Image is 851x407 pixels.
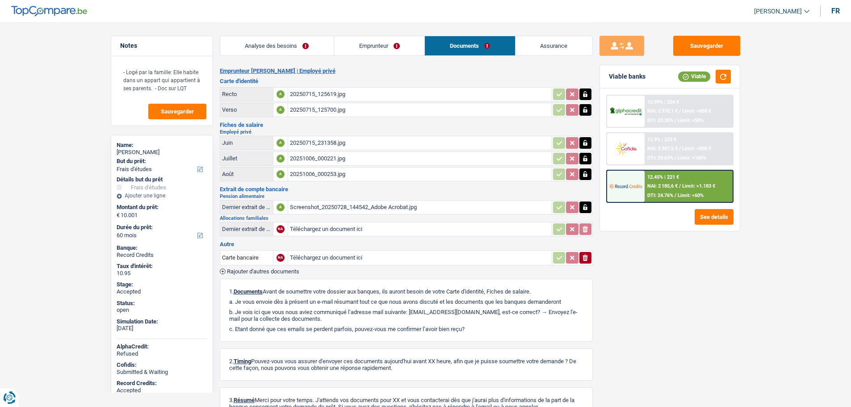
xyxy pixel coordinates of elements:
span: / [675,155,676,161]
span: Limit: >800 € [682,146,711,151]
span: Limit: <50% [678,117,704,123]
span: NAI: 2 370,1 € [647,108,678,114]
span: DTI: 23.35% [647,117,673,123]
p: 2. Pouvez-vous vous assurer d'envoyer ces documents aujourd'hui avant XX heure, afin que je puiss... [229,358,583,371]
div: open [117,306,207,314]
p: b. Je vois ici que vous nous aviez communiqué l’adresse mail suivante: [EMAIL_ADDRESS][DOMAIN_NA... [229,309,583,322]
div: 20250715_125619.jpg [290,88,550,101]
div: Screenshot_20250728_144542_Adobe Acrobat.jpg [290,201,550,214]
div: Dernier extrait de compte pour la pension alimentaire [222,204,271,210]
a: Documents [425,36,515,55]
div: Simulation Date: [117,318,207,325]
a: Analyse des besoins [220,36,334,55]
h2: Employé privé [220,130,593,134]
p: c. Etant donné que ces emails se perdent parfois, pouvez-vous me confirmer l’avoir bien reçu? [229,326,583,332]
span: DTI: 24.76% [647,193,673,198]
h3: Extrait de compte bancaire [220,186,593,192]
h3: Autre [220,241,593,247]
div: 20251006_000253.jpg [290,168,550,181]
h3: Fiches de salaire [220,122,593,128]
div: 10.95 [117,270,207,277]
span: / [679,108,681,114]
div: Recto [222,91,271,97]
div: Submitted & Waiting [117,369,207,376]
div: Refused [117,350,207,357]
h3: Carte d'identité [220,78,593,84]
span: Limit: >1.183 € [682,183,715,189]
div: Dernier extrait de compte pour vos allocations familiales [222,226,271,232]
div: [DATE] [117,325,207,332]
div: Viable banks [609,73,646,80]
span: / [679,183,681,189]
div: A [277,139,285,147]
a: Assurance [516,36,592,55]
div: A [277,106,285,114]
h2: Pension alimentaire [220,194,593,199]
img: Record Credits [609,178,642,194]
span: NAI: 2 185,6 € [647,183,678,189]
span: Sauvegarder [161,109,194,114]
div: Ajouter une ligne [117,193,207,199]
div: 20251006_000221.jpg [290,152,550,165]
div: A [277,155,285,163]
span: Limit: >850 € [682,108,711,114]
div: Record Credits [117,252,207,259]
div: Name: [117,142,207,149]
div: fr [831,7,840,15]
div: AlphaCredit: [117,343,207,350]
span: Timing [234,358,251,365]
div: Record Credits: [117,380,207,387]
span: Résumé [234,397,255,403]
p: a. Je vous envoie dès à présent un e-mail résumant tout ce que nous avons discuté et les doc... [229,298,583,305]
span: Rajouter d'autres documents [227,269,299,274]
h2: Emprunteur [PERSON_NAME] | Employé privé [220,67,593,75]
div: Août [222,171,271,177]
button: Sauvegarder [673,36,740,56]
div: Juin [222,139,271,146]
div: [PERSON_NAME] [117,149,207,156]
img: Cofidis [609,140,642,157]
a: [PERSON_NAME] [747,4,809,19]
div: Viable [678,71,710,81]
span: / [679,146,681,151]
div: Juillet [222,155,271,162]
div: Détails but du prêt [117,176,207,183]
div: NA [277,225,285,233]
div: A [277,203,285,211]
button: Rajouter d'autres documents [220,269,299,274]
div: Stage: [117,281,207,288]
div: Accepted [117,387,207,394]
span: / [675,117,676,123]
label: But du prêt: [117,158,205,165]
div: Accepted [117,288,207,295]
img: TopCompare Logo [11,6,87,17]
div: NA [277,254,285,262]
span: Documents [234,288,263,295]
div: Verso [222,106,271,113]
div: 20250715_125700.jpg [290,103,550,117]
div: Cofidis: [117,361,207,369]
div: Taux d'intérêt: [117,263,207,270]
span: / [675,193,676,198]
button: Sauvegarder [148,104,206,119]
h2: Allocations familiales [220,216,593,221]
label: Durée du prêt: [117,224,205,231]
a: Emprunteur [334,36,424,55]
span: NAI: 2 307,5 € [647,146,678,151]
button: See details [695,209,734,225]
div: 12.45% | 221 € [647,174,679,180]
div: A [277,170,285,178]
div: 12.9% | 223 € [647,137,676,143]
span: Limit: <60% [678,193,704,198]
h5: Notes [120,42,204,50]
span: Limit: <100% [678,155,706,161]
div: 12.99% | 224 € [647,99,679,105]
div: 20250715_231358.jpg [290,136,550,150]
label: Montant du prêt: [117,204,205,211]
div: A [277,90,285,98]
p: 1. Avant de soumettre votre dossier aux banques, ils auront besoin de votre Carte d'identité, Fic... [229,288,583,295]
span: € [117,212,120,219]
div: Status: [117,300,207,307]
span: DTI: 29.63% [647,155,673,161]
div: Banque: [117,244,207,252]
